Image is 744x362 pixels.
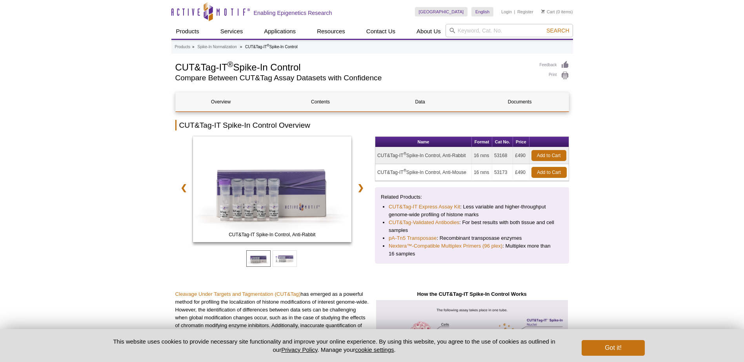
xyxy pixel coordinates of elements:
p: Related Products: [381,193,563,201]
a: ❯ [352,179,369,197]
a: Spike-In Normalization [197,43,237,51]
li: » [192,45,195,49]
a: pA-Tn5 Transposase [389,234,437,242]
a: Add to Cart [531,150,566,161]
li: (0 items) [541,7,573,16]
a: Register [517,9,533,14]
a: Add to Cart [531,167,567,178]
a: English [471,7,493,16]
span: Search [546,27,569,34]
a: CUT&Tag-IT Spike-In Control, Anti-Mouse [193,136,352,244]
a: Documents [475,92,565,111]
a: Feedback [540,61,569,69]
a: Cart [541,9,555,14]
a: Products [171,24,204,39]
p: This website uses cookies to provide necessary site functionality and improve your online experie... [100,337,569,354]
a: About Us [412,24,446,39]
li: » [240,45,242,49]
td: £490 [513,164,529,181]
a: Overview [176,92,266,111]
th: Price [513,137,529,147]
button: Search [544,27,571,34]
a: Products [175,43,190,51]
h2: Enabling Epigenetics Research [254,9,332,16]
h2: Compare Between CUT&Tag Assay Datasets with Confidence [175,74,532,81]
a: [GEOGRAPHIC_DATA] [415,7,468,16]
li: | [514,7,515,16]
input: Keyword, Cat. No. [446,24,573,37]
li: : Less variable and higher-throughput genome-wide profiling of histone marks [389,203,555,219]
td: 53168 [492,147,513,164]
li: : Recombinant transposase enzymes [389,234,555,242]
td: CUT&Tag-IT Spike-In Control, Anti-Mouse [375,164,472,181]
h2: CUT&Tag-IT Spike-In Control Overview [175,120,569,130]
a: Services [216,24,248,39]
strong: How the CUT&Tag-IT Spike-In Control Works [417,291,527,297]
span: CUT&Tag-IT Spike-In Control, Anti-Rabbit [195,231,350,239]
a: Privacy Policy [281,346,317,353]
td: £490 [513,147,529,164]
a: Contents [275,92,366,111]
th: Cat No. [492,137,513,147]
img: Your Cart [541,9,545,13]
li: : For best results with both tissue and cell samples [389,219,555,234]
button: cookie settings [355,346,394,353]
h1: CUT&Tag-IT Spike-In Control [175,61,532,72]
img: CUT&Tag-IT Spike-In Control, Anti-Rabbit [193,136,352,242]
a: CUT&Tag-IT Express Assay Kit [389,203,460,211]
a: Contact Us [362,24,400,39]
td: 16 rxns [472,164,492,181]
a: Cleavage Under Targets and Tagmentation (CUT&Tag) [175,291,301,297]
a: Login [501,9,512,14]
a: Print [540,71,569,80]
li: : Multiplex more than 16 samples [389,242,555,258]
a: ❮ [175,179,192,197]
li: CUT&Tag-IT Spike-In Control [245,45,297,49]
a: Nextera™-Compatible Multiplex Primers (96 plex) [389,242,502,250]
sup: ® [227,60,233,69]
th: Format [472,137,492,147]
th: Name [375,137,472,147]
a: Data [375,92,466,111]
td: 53173 [492,164,513,181]
sup: ® [404,168,406,173]
td: 16 rxns [472,147,492,164]
button: Got it! [582,340,644,356]
a: Resources [312,24,350,39]
a: Applications [259,24,300,39]
a: CUT&Tag-Validated Antibodies [389,219,459,226]
td: CUT&Tag-IT Spike-In Control, Anti-Rabbit [375,147,472,164]
sup: ® [267,43,269,47]
sup: ® [404,152,406,156]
